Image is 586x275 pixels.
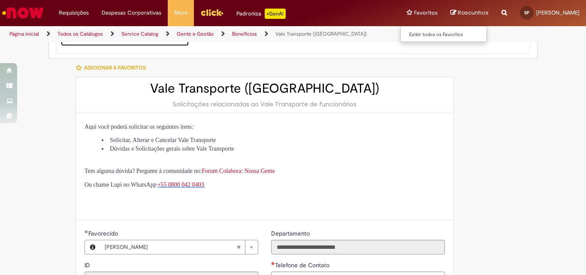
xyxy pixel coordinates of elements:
[85,261,92,269] label: Somente leitura - ID
[85,100,445,109] div: Solicitações relacionadas ao Vale Transporte de funcionários
[202,168,275,174] a: Forum Colabora: Nossa Gente
[121,30,158,37] a: Service Catalog
[85,168,275,174] span: Tem alguma dúvida? Pergunte à comunidade no:
[100,240,258,254] a: [PERSON_NAME]Limpar campo Favorecido
[271,230,311,237] span: Somente leitura - Departamento
[232,30,257,37] a: Benefícios
[271,240,445,254] input: Departamento
[6,26,384,42] ul: Trilhas de página
[105,240,236,254] span: [PERSON_NAME]
[401,30,495,39] a: Exibir todos os Favoritos
[59,9,89,17] span: Requisições
[232,240,245,254] abbr: Limpar campo Favorecido
[275,261,331,269] span: Telefone de Contato
[400,26,487,42] ul: Favoritos
[524,10,529,15] span: SP
[265,9,286,19] p: +GenAi
[157,181,204,188] span: +55 0800 042 0403
[85,124,193,130] span: Aqui você poderá solicitar os seguintes itens:
[414,9,438,17] span: Favoritos
[85,230,88,233] span: Obrigatório Preenchido
[275,30,367,37] a: Vale Transporte ([GEOGRAPHIC_DATA])
[236,9,286,19] div: Padroniza
[9,30,39,37] a: Página inicial
[177,30,214,37] a: Gente e Gestão
[1,4,45,21] img: ServiceNow
[85,181,157,188] span: Ou chame Lupi no WhatsApp
[88,230,120,237] span: Necessários - Favorecido
[84,64,146,71] span: Adicionar a Favoritos
[271,229,311,238] label: Somente leitura - Departamento
[85,240,100,254] button: Favorecido, Visualizar este registro Sergio Luiz Camargo Peres
[174,9,187,17] span: More
[458,9,489,17] span: Rascunhos
[200,6,224,19] img: click_logo_yellow_360x200.png
[76,59,151,77] button: Adicionar a Favoritos
[85,82,445,96] h2: Vale Transporte ([GEOGRAPHIC_DATA])
[271,262,275,265] span: Necessários
[102,145,445,153] li: Dúvidas e Solicitações gerais sobre Vale Transporte
[157,181,205,188] a: +55 0800 042 0403
[102,136,445,145] li: Solicitar, Alterar e Cancelar Vale Transporte
[57,30,103,37] a: Todos os Catálogos
[536,9,580,16] span: [PERSON_NAME]
[450,9,489,17] a: Rascunhos
[102,9,161,17] span: Despesas Corporativas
